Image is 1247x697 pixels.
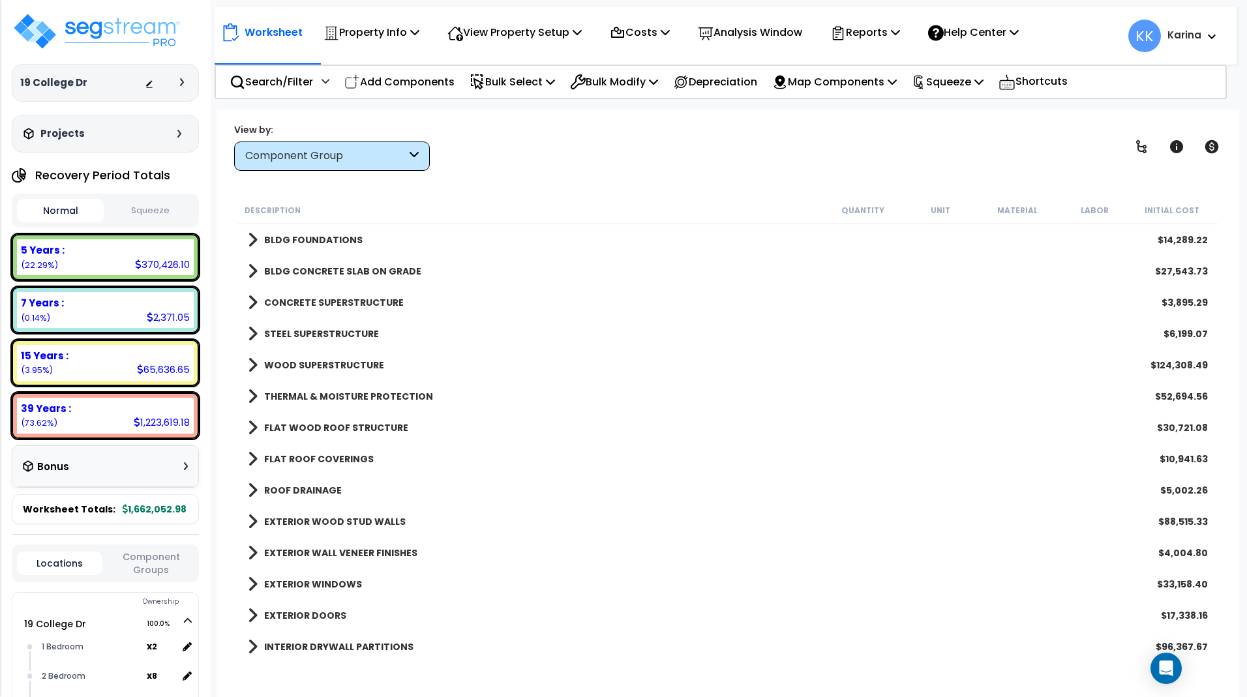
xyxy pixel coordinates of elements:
div: $124,308.49 [1150,359,1208,372]
small: 2 [152,642,157,652]
div: 2,371.05 [147,310,190,324]
b: BLDG FOUNDATIONS [264,233,363,246]
b: EXTERIOR WALL VENEER FINISHES [264,546,417,559]
div: $4,004.80 [1158,546,1208,559]
b: INTERIOR DRYWALL PARTITIONS [264,640,413,653]
div: 1,223,619.18 [134,415,190,429]
p: Squeeze [912,73,984,91]
b: WOOD SUPERSTRUCTURE [264,359,384,372]
b: Karina [1167,28,1201,42]
small: Quantity [841,205,884,216]
b: STEEL SUPERSTRUCTURE [264,327,379,340]
h4: Recovery Period Totals [35,169,170,182]
b: FLAT WOOD ROOF STRUCTURE [264,421,408,434]
h3: 19 College Dr [20,76,87,89]
b: 7 Years : [21,296,64,310]
b: ROOF DRAINAGE [264,484,342,497]
div: $52,694.56 [1155,390,1208,403]
span: location multiplier [147,638,177,655]
small: Material [997,205,1038,216]
p: Search/Filter [230,73,313,91]
p: Map Components [772,73,897,91]
small: (0.14%) [21,312,50,323]
b: 1,662,052.98 [123,503,187,516]
p: Reports [830,23,900,41]
div: $3,895.29 [1162,296,1208,309]
span: Worksheet Totals: [23,503,115,516]
div: Shortcuts [991,66,1075,98]
b: CONCRETE SUPERSTRUCTURE [264,296,404,309]
b: 5 Years : [21,243,65,257]
span: location multiplier [147,668,177,684]
div: $6,199.07 [1164,327,1208,340]
p: Bulk Select [470,73,555,91]
small: (73.62%) [21,417,57,428]
span: 100.0% [147,616,181,632]
small: 8 [152,671,157,681]
div: $14,289.22 [1158,233,1208,246]
h3: Projects [40,127,85,140]
div: $27,543.73 [1155,265,1208,278]
b: BLDG CONCRETE SLAB ON GRADE [264,265,421,278]
button: Normal [17,199,104,222]
small: Description [245,205,301,216]
div: Open Intercom Messenger [1150,653,1182,684]
p: Costs [610,23,670,41]
small: Unit [931,205,950,216]
b: 15 Years : [21,349,68,363]
p: Worksheet [245,23,303,41]
b: 39 Years : [21,402,71,415]
p: Help Center [928,23,1019,41]
b: EXTERIOR WOOD STUD WALLS [264,515,406,528]
div: Ownership [38,594,198,610]
div: Depreciation [666,67,764,97]
div: $5,002.26 [1160,484,1208,497]
div: $96,367.67 [1156,640,1208,653]
div: $30,721.08 [1157,421,1208,434]
p: View Property Setup [447,23,582,41]
div: $88,515.33 [1158,515,1208,528]
div: 1 Bedroom [38,639,147,655]
div: 370,426.10 [135,258,190,271]
span: KK [1128,20,1161,52]
small: Initial Cost [1145,205,1199,216]
small: (22.29%) [21,260,58,271]
div: $10,941.63 [1160,452,1208,466]
a: 19 College Dr 100.0% [24,617,86,630]
p: Shortcuts [999,72,1068,91]
p: Add Components [344,73,455,91]
div: 65,636.65 [137,363,190,376]
h3: Bonus [37,462,69,473]
button: Locations [17,552,102,575]
b: EXTERIOR WINDOWS [264,578,362,591]
b: THERMAL & MOISTURE PROTECTION [264,390,433,403]
b: x [147,640,157,653]
div: Component Group [245,149,406,164]
button: Component Groups [109,550,194,577]
b: EXTERIOR DOORS [264,609,346,622]
p: Property Info [323,23,419,41]
p: Bulk Modify [570,73,658,91]
div: $33,158.40 [1157,578,1208,591]
small: (3.95%) [21,364,53,376]
div: View by: [234,123,430,136]
small: Labor [1081,205,1109,216]
img: logo_pro_r.png [12,12,181,51]
div: Add Components [337,67,462,97]
button: Squeeze [107,200,194,222]
p: Depreciation [673,73,757,91]
div: 2 Bedroom [38,668,147,684]
b: FLAT ROOF COVERINGS [264,452,374,466]
b: x [147,669,157,682]
div: $17,338.16 [1161,609,1208,622]
p: Analysis Window [698,23,802,41]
